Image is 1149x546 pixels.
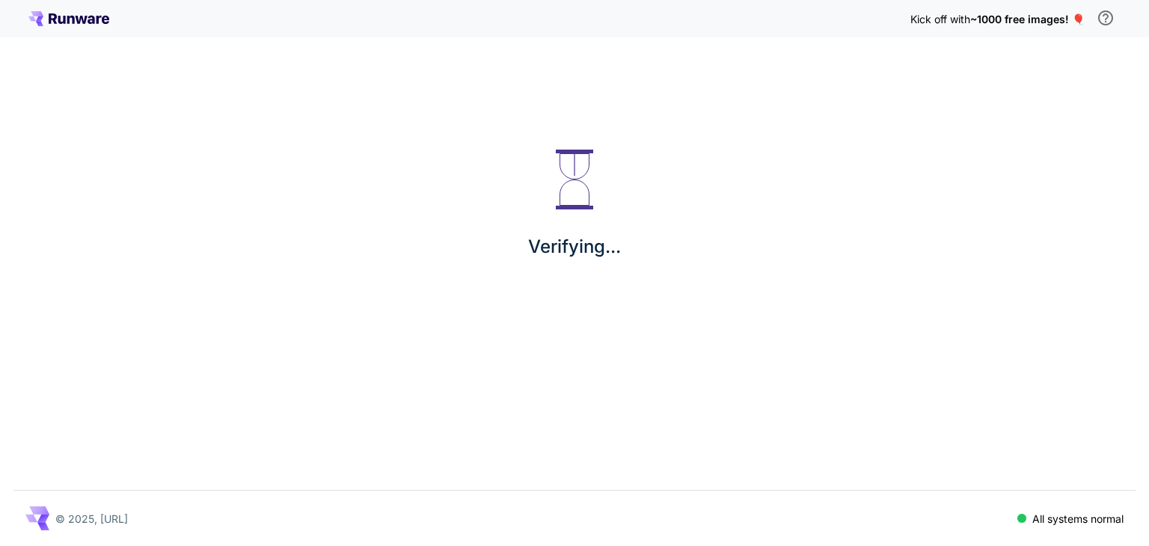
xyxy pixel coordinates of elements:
p: Verifying... [528,233,621,260]
span: Kick off with [910,13,970,25]
p: All systems normal [1032,511,1124,527]
button: In order to qualify for free credit, you need to sign up with a business email address and click ... [1091,3,1121,33]
span: ~1000 free images! 🎈 [970,13,1085,25]
p: © 2025, [URL] [55,511,128,527]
